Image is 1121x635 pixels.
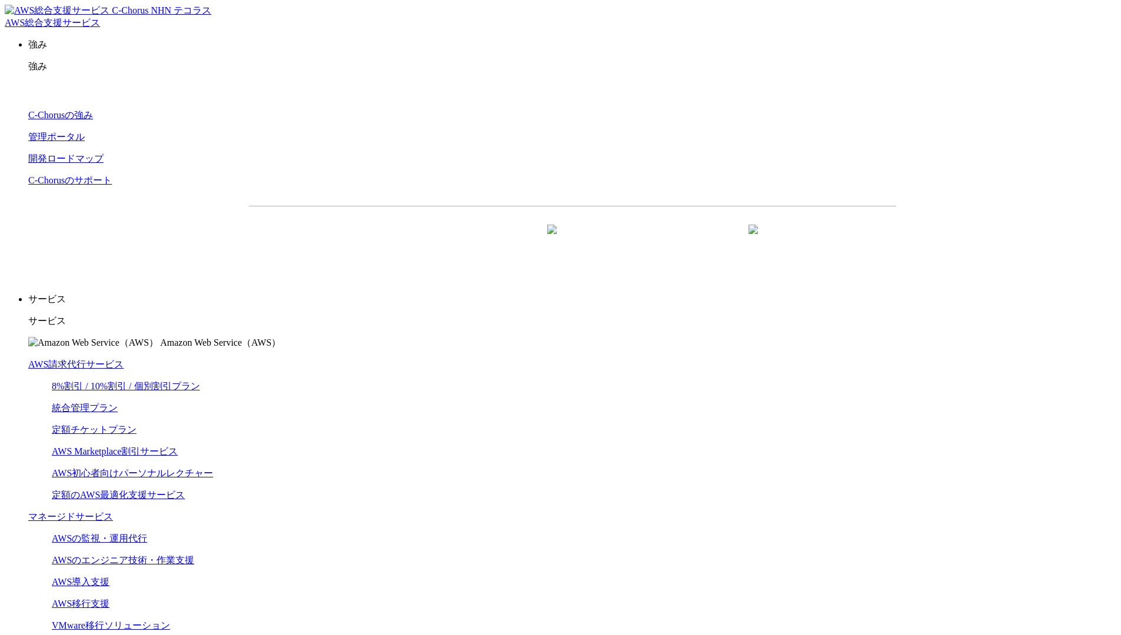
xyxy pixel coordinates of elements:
p: 強み [28,61,1116,73]
a: AWS Marketplace割引サービス [52,446,178,456]
img: 矢印 [749,225,758,255]
a: まずは相談する [578,225,768,255]
a: 定額のAWS最適化支援サービス [52,490,185,500]
a: 統合管理プラン [52,403,118,413]
img: Amazon Web Service（AWS） [28,337,158,349]
span: Amazon Web Service（AWS） [160,337,281,347]
a: AWS請求代行サービス [28,359,124,369]
a: 定額チケットプラン [52,425,137,435]
a: VMware移行ソリューション [52,620,170,630]
p: 強み [28,39,1116,51]
a: C-Chorusの強み [28,110,93,120]
a: マネージドサービス [28,512,113,522]
a: 資料を請求する [377,225,567,255]
a: AWS移行支援 [52,599,109,609]
a: AWSの監視・運用代行 [52,533,147,543]
p: サービス [28,315,1116,327]
a: 管理ポータル [28,132,85,142]
a: 開発ロードマップ [28,153,104,163]
p: サービス [28,293,1116,306]
a: AWSのエンジニア技術・作業支援 [52,555,194,565]
a: AWS初心者向けパーソナルレクチャー [52,468,213,478]
a: 8%割引 / 10%割引 / 個別割引プラン [52,381,200,391]
img: AWS総合支援サービス C-Chorus [5,5,149,17]
img: 矢印 [547,225,557,255]
a: AWS総合支援サービス C-Chorus NHN テコラスAWS総合支援サービス [5,5,211,28]
a: C-Chorusのサポート [28,175,112,185]
a: AWS導入支援 [52,577,109,587]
